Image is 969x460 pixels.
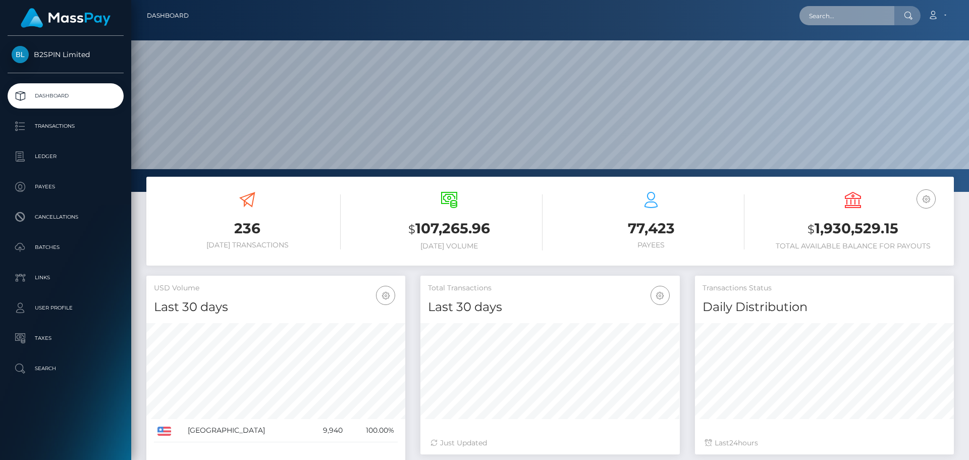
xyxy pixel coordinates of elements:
[428,298,672,316] h4: Last 30 days
[8,356,124,381] a: Search
[184,419,307,442] td: [GEOGRAPHIC_DATA]
[8,205,124,230] a: Cancellations
[21,8,111,28] img: MassPay Logo
[12,88,120,104] p: Dashboard
[703,298,946,316] h4: Daily Distribution
[8,50,124,59] span: B2SPIN Limited
[8,326,124,351] a: Taxes
[346,419,398,442] td: 100.00%
[558,219,744,238] h3: 77,423
[154,298,398,316] h4: Last 30 days
[12,240,120,255] p: Batches
[8,265,124,290] a: Links
[12,46,29,63] img: B2SPIN Limited
[430,438,669,448] div: Just Updated
[12,361,120,376] p: Search
[8,114,124,139] a: Transactions
[147,5,189,26] a: Dashboard
[8,83,124,109] a: Dashboard
[8,235,124,260] a: Batches
[154,219,341,238] h3: 236
[157,427,171,436] img: US.png
[799,6,894,25] input: Search...
[12,179,120,194] p: Payees
[558,241,744,249] h6: Payees
[12,270,120,285] p: Links
[12,210,120,225] p: Cancellations
[8,295,124,321] a: User Profile
[760,219,946,239] h3: 1,930,529.15
[408,222,415,236] small: $
[807,222,815,236] small: $
[154,241,341,249] h6: [DATE] Transactions
[154,283,398,293] h5: USD Volume
[12,149,120,164] p: Ledger
[12,300,120,316] p: User Profile
[356,242,543,250] h6: [DATE] Volume
[428,283,672,293] h5: Total Transactions
[356,219,543,239] h3: 107,265.96
[8,144,124,169] a: Ledger
[12,119,120,134] p: Transactions
[8,174,124,199] a: Payees
[705,438,944,448] div: Last hours
[729,438,738,447] span: 24
[12,331,120,346] p: Taxes
[703,283,946,293] h5: Transactions Status
[307,419,346,442] td: 9,940
[760,242,946,250] h6: Total Available Balance for Payouts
